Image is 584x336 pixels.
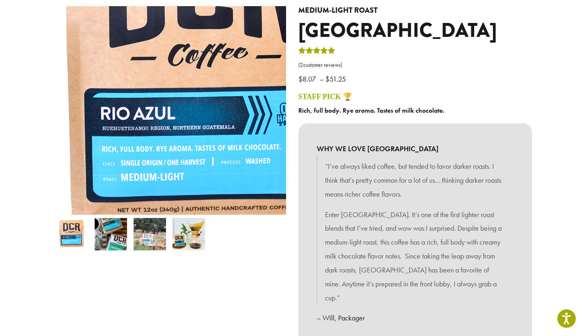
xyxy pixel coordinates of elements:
span: $ [298,74,302,84]
span: 2 [300,61,303,68]
img: Guatemala - Image 3 [134,218,166,250]
img: Guatemala - Image 4 [173,218,205,250]
img: Rio Azul by Dillanos Coffee Roasters [56,218,88,250]
a: (2customer reviews) [298,61,532,69]
a: STAFF PICK 🏆 [298,93,352,101]
div: Rated 5.00 out of 5 [298,46,335,58]
h1: [GEOGRAPHIC_DATA] [298,19,532,43]
p: “I’ve always liked coffee, but tended to favor darker roasts. I think that’s pretty common for a ... [325,159,505,201]
span: – [320,74,324,84]
p: – Will, Packager [317,311,514,325]
span: $ [325,74,329,84]
b: Rich, full body. Rye aroma. Tastes of milk chocolate. [298,106,444,115]
p: Enter [GEOGRAPHIC_DATA]. It’s one of the first lighter roast blends that I’ve tried, and wow was ... [325,208,505,305]
img: Guatemala - Image 2 [95,218,127,250]
bdi: 51.25 [325,74,348,84]
bdi: 8.07 [298,74,318,84]
h4: Medium-Light Roast [298,6,532,15]
b: WHY WE LOVE [GEOGRAPHIC_DATA] [317,142,514,156]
